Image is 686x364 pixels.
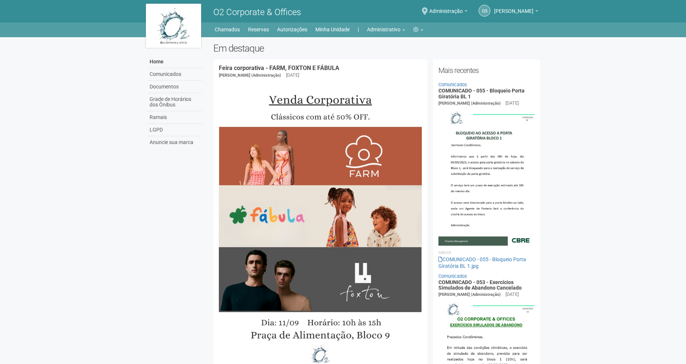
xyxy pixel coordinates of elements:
a: COMUNICADO - 055 - Bloqueio Porta Giratória BL 1.jpg [438,256,526,269]
a: Reservas [248,24,269,35]
img: logo.jpg [146,4,201,48]
a: Anuncie sua marca [148,136,202,148]
img: COMUNICADO%20-%20055%20-%20Bloqueio%20Porta%20Girat%C3%B3ria%20BL%201.jpg [438,107,535,245]
span: [PERSON_NAME] (Administração) [438,101,501,106]
span: O2 Corporate & Offices [213,7,301,17]
span: Gabriela Souza [494,1,533,14]
span: Administração [429,1,463,14]
a: Autorizações [277,24,307,35]
h2: Mais recentes [438,65,535,76]
a: Comunicados [438,82,467,87]
a: Feira corporativa - FARM, FOXTON E FÁBULA [219,64,339,71]
a: Minha Unidade [315,24,350,35]
a: Ramais [148,111,202,124]
a: Comunicados [148,68,202,81]
a: [PERSON_NAME] [494,9,538,15]
h2: Em destaque [213,43,540,54]
div: [DATE] [286,72,299,78]
a: COMUNICADO - 053 - Exercícios Simulados de Abandono Cancelado [438,279,522,291]
a: Administrativo [367,24,405,35]
span: [PERSON_NAME] (Administração) [219,73,281,78]
div: [DATE] [505,291,519,298]
a: GS [479,5,490,17]
li: Anexos [438,249,535,256]
a: Chamados [215,24,240,35]
a: | [358,24,359,35]
a: Home [148,56,202,68]
a: Grade de Horários dos Ônibus [148,93,202,111]
a: Documentos [148,81,202,93]
a: Comunicados [438,273,467,279]
a: LGPD [148,124,202,136]
a: Configurações [413,24,423,35]
a: Administração [429,9,468,15]
div: [DATE] [505,100,519,106]
a: COMUNICADO - 055 - Bloqueio Porta Giratória BL 1 [438,88,525,99]
span: [PERSON_NAME] (Administração) [438,292,501,297]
